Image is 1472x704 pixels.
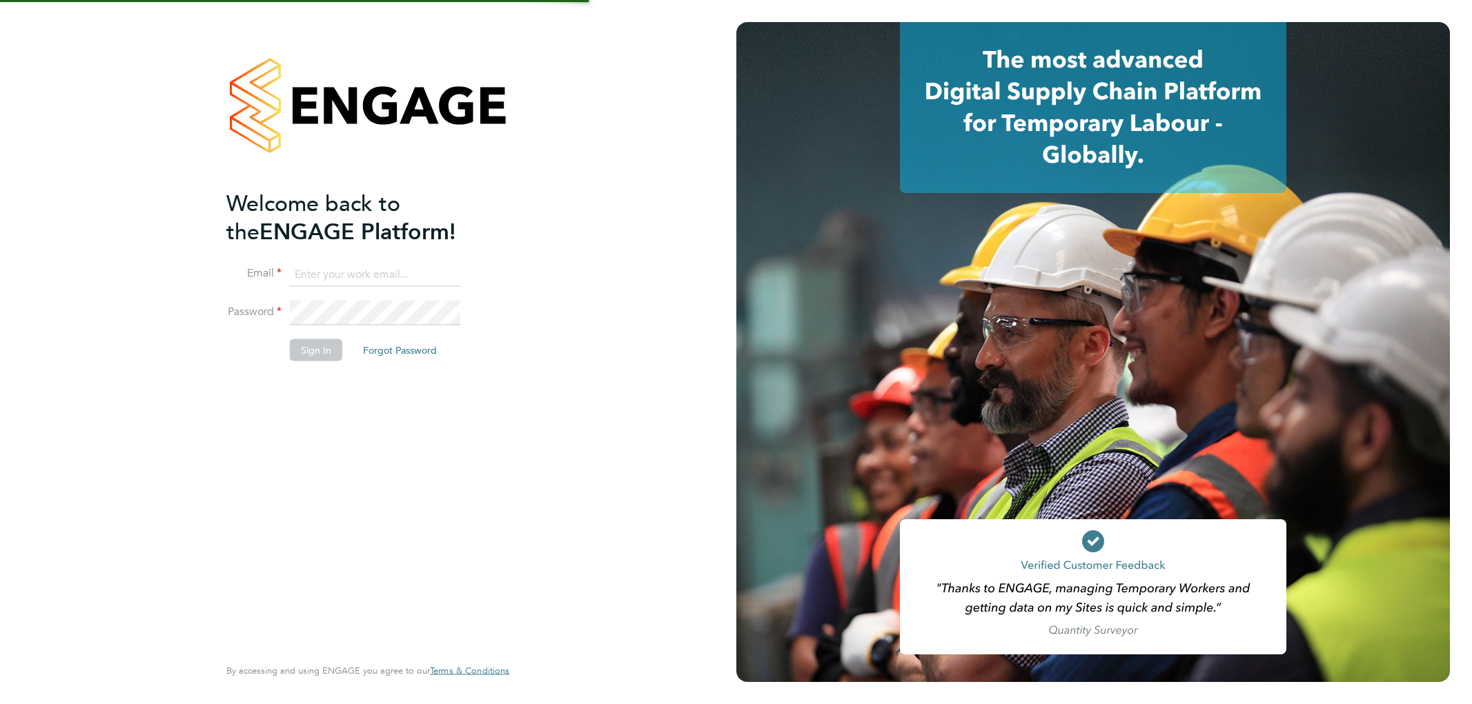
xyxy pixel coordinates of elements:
[226,190,400,245] span: Welcome back to the
[352,339,448,361] button: Forgot Password
[290,262,460,287] input: Enter your work email...
[226,266,282,281] label: Email
[430,665,509,676] span: Terms & Conditions
[290,339,342,361] button: Sign In
[226,665,509,676] span: By accessing and using ENGAGE you agree to our
[226,189,495,245] h2: ENGAGE Platform!
[430,665,509,676] a: Terms & Conditions
[226,305,282,319] label: Password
